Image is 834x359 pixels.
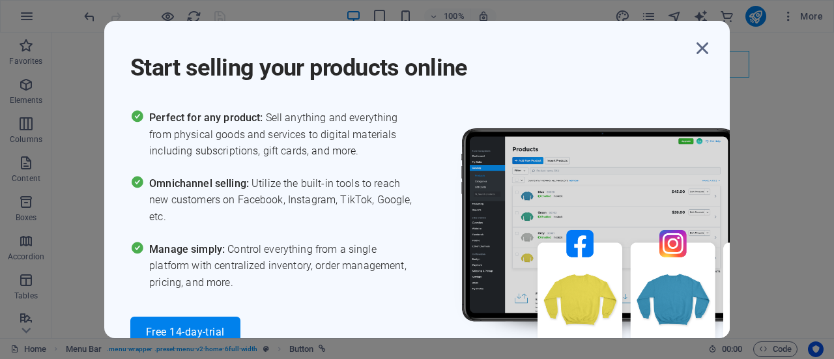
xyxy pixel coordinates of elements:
h1: Start selling your products online [130,36,691,83]
span: Perfect for any product: [149,111,265,124]
span: Control everything from a single platform with centralized inventory, order management, pricing, ... [149,241,417,291]
span: Utilize the built-in tools to reach new customers on Facebook, Instagram, TikTok, Google, etc. [149,175,417,225]
span: Sell anything and everything from physical goods and services to digital materials including subs... [149,109,417,160]
span: Manage simply: [149,243,227,255]
span: Omnichannel selling: [149,177,252,190]
span: Free 14-day-trial [146,327,225,337]
button: Free 14-day-trial [130,317,240,348]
